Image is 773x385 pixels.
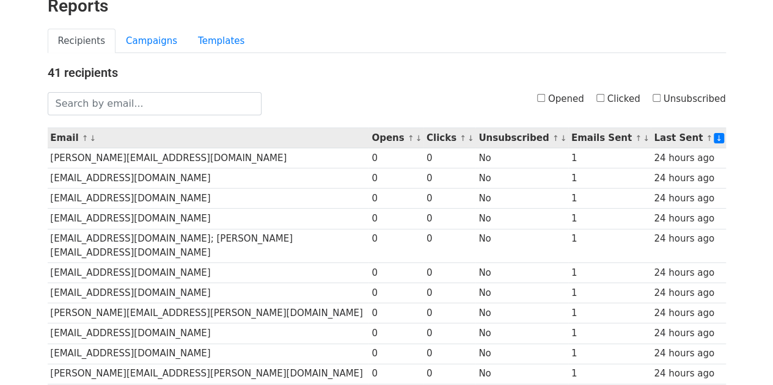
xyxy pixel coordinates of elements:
td: 0 [368,189,423,209]
td: 0 [423,209,475,229]
td: 24 hours ago [651,168,725,189]
td: [EMAIL_ADDRESS][DOMAIN_NAME]; [PERSON_NAME][EMAIL_ADDRESS][DOMAIN_NAME] [48,229,369,263]
td: 0 [368,148,423,168]
td: 0 [423,344,475,364]
td: 0 [368,364,423,384]
td: No [475,148,568,168]
a: ↑ [706,134,713,143]
td: No [475,189,568,209]
td: 0 [368,229,423,263]
td: 1 [568,189,651,209]
td: 0 [368,344,423,364]
td: 0 [368,303,423,323]
td: 24 hours ago [651,263,725,283]
td: 0 [423,168,475,189]
a: Templates [188,29,255,54]
td: 0 [423,364,475,384]
td: 0 [368,263,423,283]
a: ↓ [90,134,97,143]
td: 0 [423,263,475,283]
td: 1 [568,148,651,168]
th: Last Sent [651,128,725,148]
td: No [475,303,568,323]
a: ↓ [714,133,724,143]
td: 24 hours ago [651,209,725,229]
td: [EMAIL_ADDRESS][DOMAIN_NAME] [48,189,369,209]
td: 0 [423,148,475,168]
td: [EMAIL_ADDRESS][DOMAIN_NAME] [48,168,369,189]
td: [EMAIL_ADDRESS][DOMAIN_NAME] [48,283,369,303]
td: No [475,283,568,303]
td: 24 hours ago [651,189,725,209]
a: ↓ [643,134,650,143]
td: [EMAIL_ADDRESS][DOMAIN_NAME] [48,263,369,283]
td: [EMAIL_ADDRESS][DOMAIN_NAME] [48,323,369,344]
td: 24 hours ago [651,229,725,263]
td: [EMAIL_ADDRESS][DOMAIN_NAME] [48,209,369,229]
td: 0 [423,229,475,263]
th: Unsubscribed [475,128,568,148]
td: No [475,209,568,229]
a: Recipients [48,29,116,54]
td: 24 hours ago [651,323,725,344]
td: No [475,229,568,263]
a: ↑ [460,134,466,143]
td: 24 hours ago [651,148,725,168]
td: 0 [423,283,475,303]
iframe: Chat Widget [712,326,773,385]
input: Unsubscribed [653,94,661,102]
td: 0 [368,323,423,344]
td: 24 hours ago [651,303,725,323]
td: 0 [368,209,423,229]
a: ↑ [82,134,89,143]
a: ↑ [552,134,559,143]
th: Opens [368,128,423,148]
td: 1 [568,263,651,283]
td: 0 [423,303,475,323]
th: Clicks [423,128,475,148]
input: Search by email... [48,92,262,115]
a: ↑ [635,134,642,143]
td: 24 hours ago [651,364,725,384]
label: Unsubscribed [653,92,726,106]
td: [PERSON_NAME][EMAIL_ADDRESS][PERSON_NAME][DOMAIN_NAME] [48,303,369,323]
td: 1 [568,283,651,303]
td: 1 [568,364,651,384]
input: Clicked [596,94,604,102]
a: ↓ [416,134,422,143]
td: 1 [568,344,651,364]
td: 1 [568,209,651,229]
label: Clicked [596,92,640,106]
th: Emails Sent [568,128,651,148]
td: [EMAIL_ADDRESS][DOMAIN_NAME] [48,344,369,364]
td: 1 [568,229,651,263]
h4: 41 recipients [48,65,726,80]
a: ↓ [560,134,566,143]
a: Campaigns [115,29,188,54]
a: ↓ [467,134,474,143]
td: No [475,263,568,283]
td: [PERSON_NAME][EMAIL_ADDRESS][PERSON_NAME][DOMAIN_NAME] [48,364,369,384]
a: ↑ [408,134,414,143]
td: 0 [368,283,423,303]
td: No [475,323,568,344]
td: [PERSON_NAME][EMAIL_ADDRESS][DOMAIN_NAME] [48,148,369,168]
td: No [475,168,568,189]
td: No [475,344,568,364]
td: 0 [423,323,475,344]
td: 1 [568,168,651,189]
td: No [475,364,568,384]
td: 1 [568,303,651,323]
td: 0 [423,189,475,209]
td: 24 hours ago [651,283,725,303]
td: 1 [568,323,651,344]
th: Email [48,128,369,148]
input: Opened [537,94,545,102]
label: Opened [537,92,584,106]
td: 24 hours ago [651,344,725,364]
td: 0 [368,168,423,189]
